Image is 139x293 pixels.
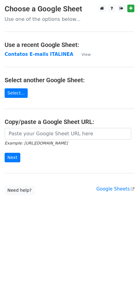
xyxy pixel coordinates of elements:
small: Example: [URL][DOMAIN_NAME] [5,141,68,145]
input: Next [5,153,20,162]
input: Paste your Google Sheet URL here [5,128,131,140]
a: Google Sheets [96,186,134,192]
h3: Choose a Google Sheet [5,5,134,13]
a: Need help? [5,186,34,195]
p: Use one of the options below... [5,16,134,22]
h4: Select another Google Sheet: [5,76,134,84]
small: View [81,52,91,57]
h4: Use a recent Google Sheet: [5,41,134,48]
a: Contatos E-mails ITALINEA [5,52,73,57]
a: View [75,52,91,57]
iframe: Chat Widget [108,264,139,293]
a: Select... [5,88,28,98]
h4: Copy/paste a Google Sheet URL: [5,118,134,125]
